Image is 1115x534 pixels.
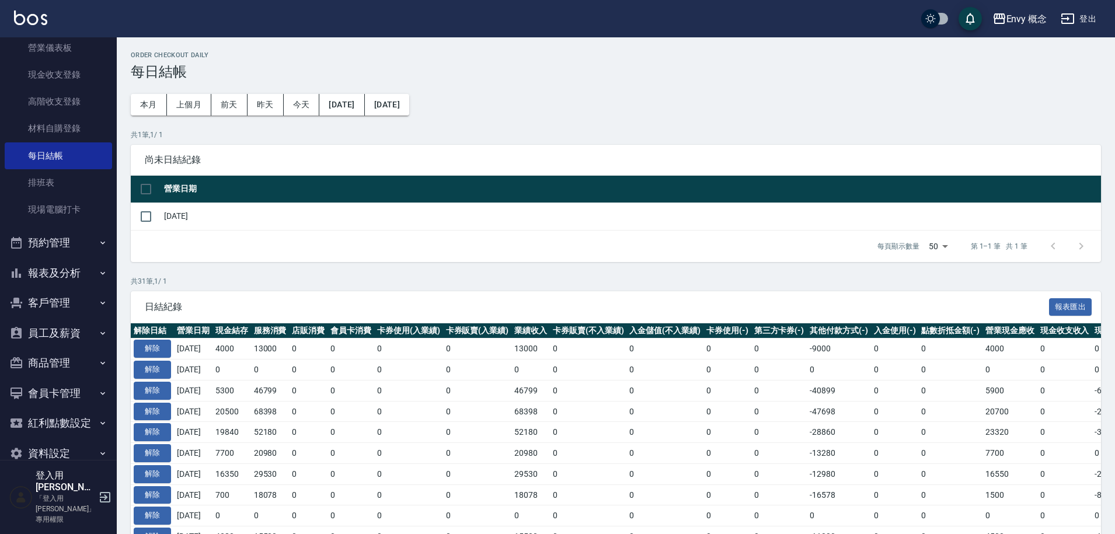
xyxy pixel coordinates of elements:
button: 解除 [134,423,171,441]
th: 店販消費 [289,323,327,338]
td: 0 [626,422,703,443]
td: 0 [251,360,290,381]
td: 0 [251,505,290,526]
td: 5300 [212,380,251,401]
td: 7700 [982,443,1037,464]
td: 0 [918,422,982,443]
td: 0 [918,463,982,484]
td: -47698 [807,401,871,422]
th: 卡券使用(-) [703,323,751,338]
td: 0 [751,422,807,443]
td: 0 [327,422,374,443]
th: 現金結存 [212,323,251,338]
td: 0 [289,484,327,505]
button: 會員卡管理 [5,378,112,409]
button: 解除 [134,465,171,483]
td: 0 [871,338,919,360]
td: 0 [374,360,443,381]
td: [DATE] [174,422,212,443]
td: 0 [703,401,751,422]
td: 0 [982,360,1037,381]
h3: 每日結帳 [131,64,1101,80]
span: 日結紀錄 [145,301,1049,313]
th: 其他付款方式(-) [807,323,871,338]
img: Logo [14,11,47,25]
td: 0 [327,380,374,401]
td: -40899 [807,380,871,401]
td: 0 [918,360,982,381]
td: 16350 [212,463,251,484]
td: 0 [289,443,327,464]
td: 46799 [251,380,290,401]
td: 0 [212,360,251,381]
a: 每日結帳 [5,142,112,169]
td: 29530 [251,463,290,484]
td: 0 [751,338,807,360]
td: 0 [871,463,919,484]
button: 商品管理 [5,348,112,378]
td: 0 [443,380,512,401]
td: 0 [918,505,982,526]
td: 0 [289,463,327,484]
td: 0 [327,338,374,360]
td: [DATE] [174,380,212,401]
td: 0 [550,463,627,484]
td: 5900 [982,380,1037,401]
td: 0 [703,505,751,526]
td: 0 [1037,463,1092,484]
td: 0 [751,360,807,381]
button: 客戶管理 [5,288,112,318]
button: 今天 [284,94,320,116]
td: 0 [626,401,703,422]
button: 解除 [134,507,171,525]
p: 共 31 筆, 1 / 1 [131,276,1101,287]
td: 29530 [511,463,550,484]
td: 0 [807,505,871,526]
td: 0 [374,484,443,505]
button: 解除 [134,382,171,400]
th: 入金儲值(不入業績) [626,323,703,338]
td: 0 [374,338,443,360]
button: 報表及分析 [5,258,112,288]
a: 高階收支登錄 [5,88,112,115]
td: 0 [327,463,374,484]
td: 0 [871,484,919,505]
td: 0 [703,422,751,443]
td: 46799 [511,380,550,401]
td: 0 [871,401,919,422]
td: 0 [289,380,327,401]
button: 前天 [211,94,248,116]
th: 現金收支收入 [1037,323,1092,338]
td: [DATE] [174,360,212,381]
img: Person [9,486,33,509]
h5: 登入用[PERSON_NAME] [36,470,95,493]
td: 0 [212,505,251,526]
td: 0 [550,505,627,526]
p: 共 1 筆, 1 / 1 [131,130,1101,140]
td: 0 [751,380,807,401]
td: 4000 [982,338,1037,360]
td: 0 [918,338,982,360]
td: 0 [327,360,374,381]
button: 登出 [1056,8,1101,30]
td: 7700 [212,443,251,464]
td: 0 [550,380,627,401]
td: 0 [550,484,627,505]
td: 0 [374,443,443,464]
button: [DATE] [319,94,364,116]
td: 52180 [511,422,550,443]
td: 0 [626,463,703,484]
th: 解除日結 [131,323,174,338]
th: 卡券販賣(不入業績) [550,323,627,338]
td: [DATE] [161,203,1101,230]
td: 0 [289,360,327,381]
td: 0 [289,422,327,443]
td: 0 [1037,484,1092,505]
td: 0 [1037,401,1092,422]
td: 68398 [511,401,550,422]
button: 昨天 [248,94,284,116]
span: 尚未日結紀錄 [145,154,1087,166]
a: 排班表 [5,169,112,196]
button: save [959,7,982,30]
a: 材料自購登錄 [5,115,112,142]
